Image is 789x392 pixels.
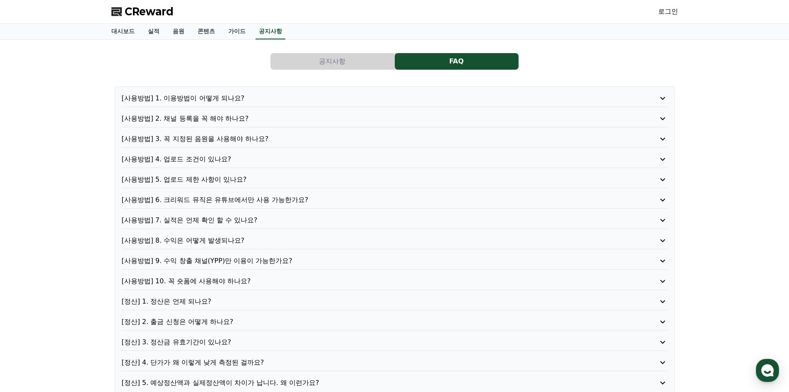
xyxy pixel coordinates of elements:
a: 가이드 [222,24,252,39]
button: 공지사항 [270,53,394,70]
p: [사용방법] 2. 채널 등록을 꼭 해야 하나요? [122,114,624,124]
p: [사용방법] 4. 업로드 조건이 있나요? [122,154,624,164]
p: [사용방법] 10. 꼭 숏폼에 사용해야 하나요? [122,276,624,286]
span: 홈 [26,275,31,282]
p: [정산] 1. 정산은 언제 되나요? [122,297,624,307]
p: [정산] 4. 단가가 왜 이렇게 낮게 측정된 걸까요? [122,358,624,368]
button: [정산] 5. 예상정산액과 실제정산액이 차이가 납니다. 왜 이런가요? [122,378,668,388]
a: 설정 [107,263,159,284]
a: 콘텐츠 [191,24,222,39]
button: [사용방법] 1. 이용방법이 어떻게 되나요? [122,93,668,103]
button: [사용방법] 4. 업로드 조건이 있나요? [122,154,668,164]
span: 대화 [76,276,86,282]
p: [사용방법] 7. 실적은 언제 확인 할 수 있나요? [122,215,624,225]
button: [사용방법] 8. 수익은 어떻게 발생되나요? [122,236,668,246]
p: [정산] 3. 정산금 유효기간이 있나요? [122,337,624,347]
p: [사용방법] 3. 꼭 지정된 음원을 사용해야 하나요? [122,134,624,144]
button: [사용방법] 9. 수익 창출 채널(YPP)만 이용이 가능한가요? [122,256,668,266]
button: [사용방법] 3. 꼭 지정된 음원을 사용해야 하나요? [122,134,668,144]
a: 공지사항 [256,24,285,39]
a: 실적 [141,24,166,39]
p: [정산] 5. 예상정산액과 실제정산액이 차이가 납니다. 왜 이런가요? [122,378,624,388]
a: CReward [111,5,174,18]
p: [사용방법] 9. 수익 창출 채널(YPP)만 이용이 가능한가요? [122,256,624,266]
a: 대화 [55,263,107,284]
button: [사용방법] 2. 채널 등록을 꼭 해야 하나요? [122,114,668,124]
button: [정산] 3. 정산금 유효기간이 있나요? [122,337,668,347]
button: [정산] 2. 출금 신청은 어떻게 하나요? [122,317,668,327]
button: FAQ [395,53,519,70]
span: 설정 [128,275,138,282]
button: [사용방법] 6. 크리워드 뮤직은 유튜브에서만 사용 가능한가요? [122,195,668,205]
p: [정산] 2. 출금 신청은 어떻게 하나요? [122,317,624,327]
a: 대시보드 [105,24,141,39]
a: 홈 [2,263,55,284]
button: [사용방법] 10. 꼭 숏폼에 사용해야 하나요? [122,276,668,286]
p: [사용방법] 8. 수익은 어떻게 발생되나요? [122,236,624,246]
a: 음원 [166,24,191,39]
button: [정산] 1. 정산은 언제 되나요? [122,297,668,307]
p: [사용방법] 6. 크리워드 뮤직은 유튜브에서만 사용 가능한가요? [122,195,624,205]
a: 로그인 [658,7,678,17]
button: [사용방법] 5. 업로드 제한 사항이 있나요? [122,175,668,185]
p: [사용방법] 5. 업로드 제한 사항이 있나요? [122,175,624,185]
button: [사용방법] 7. 실적은 언제 확인 할 수 있나요? [122,215,668,225]
a: 공지사항 [270,53,395,70]
button: [정산] 4. 단가가 왜 이렇게 낮게 측정된 걸까요? [122,358,668,368]
p: [사용방법] 1. 이용방법이 어떻게 되나요? [122,93,624,103]
span: CReward [125,5,174,18]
